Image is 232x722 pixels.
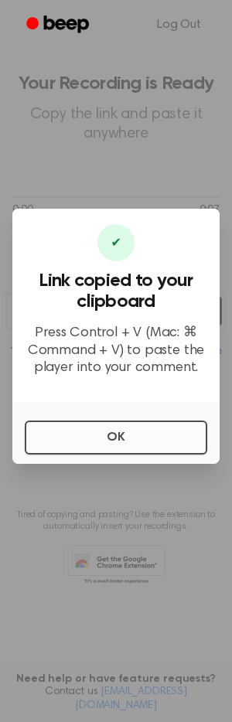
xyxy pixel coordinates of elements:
[15,10,103,40] a: Beep
[25,271,207,312] h3: Link copied to your clipboard
[97,224,135,261] div: ✔
[25,421,207,455] button: OK
[25,325,207,377] p: Press Control + V (Mac: ⌘ Command + V) to paste the player into your comment.
[142,6,217,43] a: Log Out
